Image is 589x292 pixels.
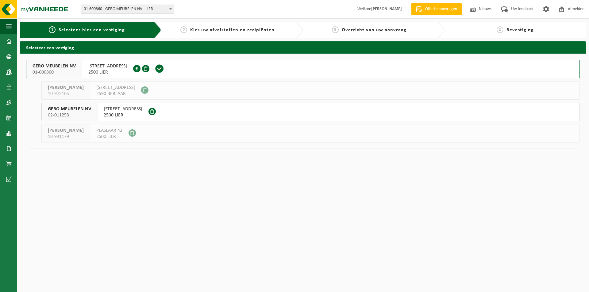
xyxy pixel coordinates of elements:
[20,41,586,53] h2: Selecteer een vestiging
[104,106,142,112] span: [STREET_ADDRESS]
[48,134,84,140] span: 10-941179
[48,106,91,112] span: GERO MEUBELEN NV
[180,26,187,33] span: 2
[190,28,275,32] span: Kies uw afvalstoffen en recipiënten
[96,91,135,97] span: 2590 BERLAAR
[33,63,76,69] span: GERO MEUBELEN NV
[342,28,406,32] span: Overzicht van uw aanvraag
[49,26,56,33] span: 1
[88,69,127,75] span: 2500 LIER
[332,26,339,33] span: 3
[96,85,135,91] span: [STREET_ADDRESS]
[424,6,459,12] span: Offerte aanvragen
[41,103,580,121] button: GERO MEUBELEN NV 02-011253 [STREET_ADDRESS]2500 LIER
[26,60,580,78] button: GERO MEUBELEN NV 01-600860 [STREET_ADDRESS]2500 LIER
[104,112,142,118] span: 2500 LIER
[48,112,91,118] span: 02-011253
[88,63,127,69] span: [STREET_ADDRESS]
[33,69,76,75] span: 01-600860
[96,127,122,134] span: PLASLAAR 42
[48,91,84,97] span: 10-975105
[411,3,462,15] a: Offerte aanvragen
[96,134,122,140] span: 2500 LIER
[48,127,84,134] span: [PERSON_NAME]
[371,7,402,11] strong: [PERSON_NAME]
[506,28,534,32] span: Bevestiging
[81,5,174,13] span: 01-600860 - GERO MEUBELEN NV - LIER
[48,85,84,91] span: [PERSON_NAME]
[59,28,125,32] span: Selecteer hier een vestiging
[497,26,503,33] span: 4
